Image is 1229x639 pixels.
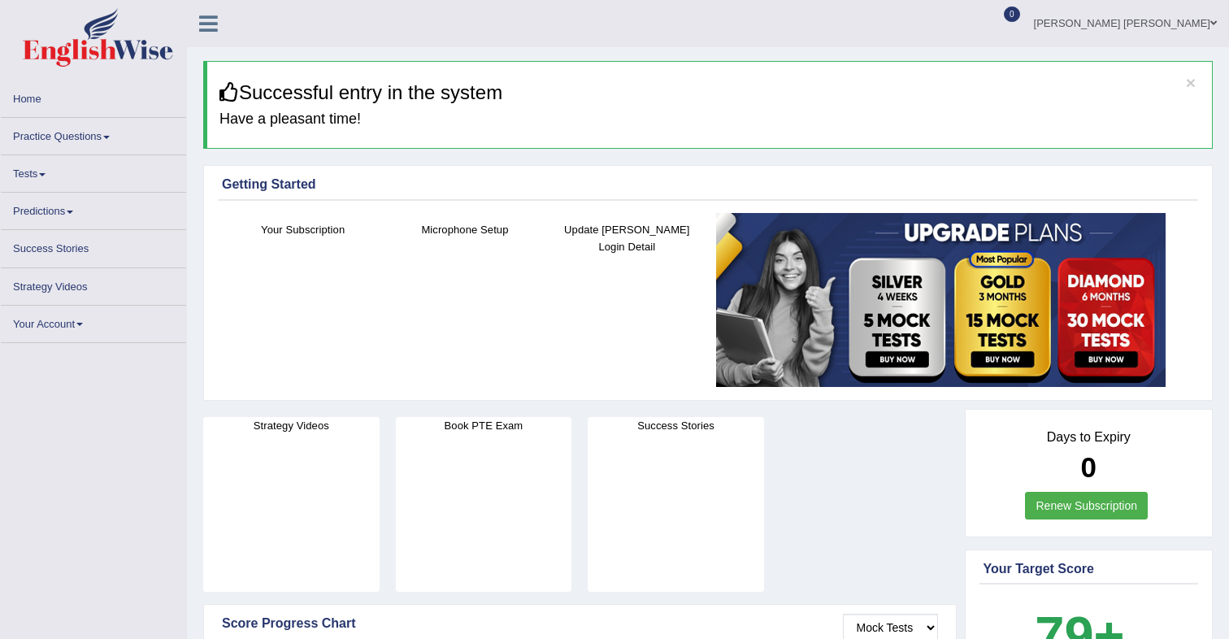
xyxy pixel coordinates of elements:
[1,193,186,224] a: Predictions
[1,155,186,187] a: Tests
[716,213,1166,387] img: small5.jpg
[1081,451,1097,483] b: 0
[588,417,764,434] h4: Success Stories
[222,614,938,633] div: Score Progress Chart
[222,175,1194,194] div: Getting Started
[219,82,1200,103] h3: Successful entry in the system
[203,417,380,434] h4: Strategy Videos
[984,430,1195,445] h4: Days to Expiry
[984,559,1195,579] div: Your Target Score
[1,306,186,337] a: Your Account
[1025,492,1148,519] a: Renew Subscription
[219,111,1200,128] h4: Have a pleasant time!
[396,417,572,434] h4: Book PTE Exam
[392,221,537,238] h4: Microphone Setup
[1,118,186,150] a: Practice Questions
[554,221,700,255] h4: Update [PERSON_NAME] Login Detail
[1,80,186,112] a: Home
[1,230,186,262] a: Success Stories
[230,221,376,238] h4: Your Subscription
[1186,74,1196,91] button: ×
[1,268,186,300] a: Strategy Videos
[1004,7,1020,22] span: 0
